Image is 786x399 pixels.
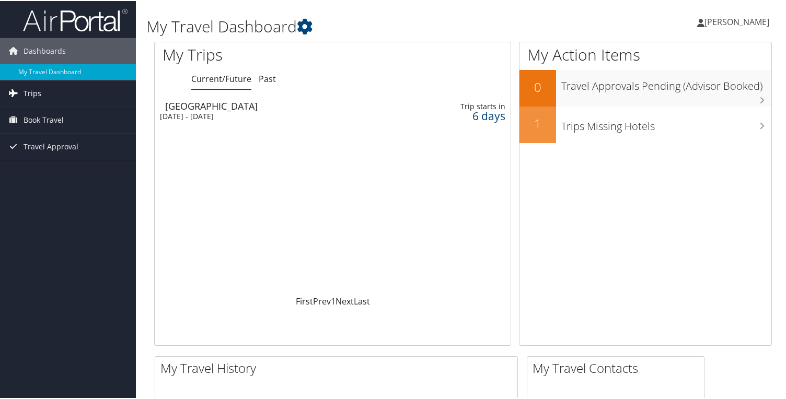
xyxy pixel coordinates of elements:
[163,43,354,65] h1: My Trips
[259,72,276,84] a: Past
[432,110,505,120] div: 6 days
[354,295,370,306] a: Last
[24,79,41,105] span: Trips
[160,358,517,376] h2: My Travel History
[519,114,556,132] h2: 1
[561,73,771,92] h3: Travel Approvals Pending (Advisor Booked)
[296,295,313,306] a: First
[24,37,66,63] span: Dashboards
[519,69,771,105] a: 0Travel Approvals Pending (Advisor Booked)
[432,101,505,110] div: Trip starts in
[697,5,780,37] a: [PERSON_NAME]
[313,295,331,306] a: Prev
[24,106,64,132] span: Book Travel
[561,113,771,133] h3: Trips Missing Hotels
[533,358,704,376] h2: My Travel Contacts
[331,295,336,306] a: 1
[24,133,78,159] span: Travel Approval
[519,43,771,65] h1: My Action Items
[336,295,354,306] a: Next
[519,105,771,142] a: 1Trips Missing Hotels
[146,15,569,37] h1: My Travel Dashboard
[23,7,128,31] img: airportal-logo.png
[704,15,769,27] span: [PERSON_NAME]
[160,111,394,120] div: [DATE] - [DATE]
[519,77,556,95] h2: 0
[165,100,399,110] div: [GEOGRAPHIC_DATA]
[191,72,251,84] a: Current/Future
